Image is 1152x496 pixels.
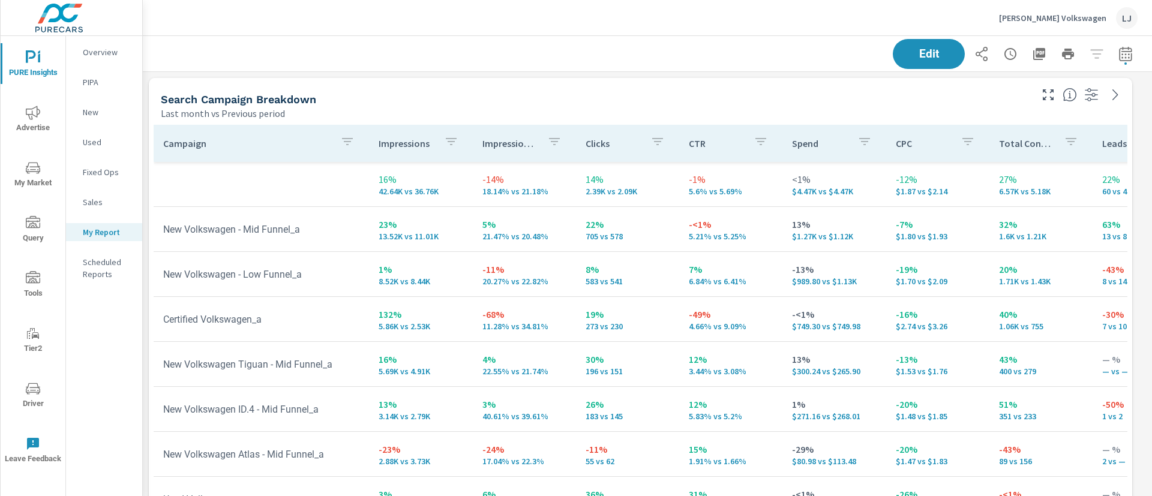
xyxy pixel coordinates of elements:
p: Used [83,136,133,148]
p: 21.47% vs 20.48% [482,232,566,241]
p: 13% [792,217,876,232]
p: New [83,106,133,118]
p: $1.80 vs $1.93 [896,232,980,241]
p: -<1% [689,217,773,232]
span: PURE Insights [4,50,62,80]
span: Driver [4,381,62,411]
p: -7% [896,217,980,232]
p: 1% [379,262,463,276]
h5: Search Campaign Breakdown [161,93,316,106]
p: -24% [482,442,566,456]
p: 40% [999,307,1083,321]
p: 22% [586,217,670,232]
p: -29% [792,442,876,456]
button: Edit [893,39,965,69]
p: 4.66% vs 9.09% [689,321,773,331]
p: $989.80 vs $1,131.45 [792,276,876,286]
p: 5.21% vs 5.25% [689,232,773,241]
p: 5.6% vs 5.69% [689,187,773,196]
p: $2.74 vs $3.26 [896,321,980,331]
p: 5.83% vs 5.2% [689,411,773,421]
p: -20% [896,397,980,411]
p: Overview [83,46,133,58]
p: 4% [482,352,566,366]
p: 20.27% vs 22.82% [482,276,566,286]
p: 18.14% vs 21.18% [482,187,566,196]
p: -11% [586,442,670,456]
td: New Volkswagen - Mid Funnel_a [154,214,369,245]
p: 5,863 vs 2,530 [379,321,463,331]
button: Print Report [1056,42,1080,66]
p: $1.70 vs $2.09 [896,276,980,286]
p: My Report [83,226,133,238]
p: 132% [379,307,463,321]
td: New Volkswagen Tiguan - Mid Funnel_a [154,349,369,380]
span: My Market [4,161,62,190]
p: 3% [482,397,566,411]
p: $300.24 vs $265.90 [792,366,876,376]
p: -13% [792,262,876,276]
p: 89 vs 156 [999,456,1083,466]
p: 16% [379,172,463,187]
p: 26% [586,397,670,411]
p: $1.87 vs $2.14 [896,187,980,196]
div: Fixed Ops [66,163,142,181]
p: $749.30 vs $749.98 [792,321,876,331]
p: -14% [482,172,566,187]
p: 3.44% vs 3.08% [689,366,773,376]
td: New Volkswagen ID.4 - Mid Funnel_a [154,394,369,425]
td: Certified Volkswagen_a [154,304,369,335]
span: Tools [4,271,62,300]
p: $4,474.89 vs $4,473.49 [792,187,876,196]
p: -1% [689,172,773,187]
p: 16% [379,352,463,366]
p: -11% [482,262,566,276]
p: 15% [689,442,773,456]
p: Clicks [586,137,641,149]
p: CPC [896,137,951,149]
span: Query [4,216,62,245]
p: 6.84% vs 6.41% [689,276,773,286]
p: 196 vs 151 [586,366,670,376]
div: Scheduled Reports [66,253,142,283]
p: -49% [689,307,773,321]
p: 8% [586,262,670,276]
p: Spend [792,137,847,149]
div: PIPA [66,73,142,91]
span: Leave Feedback [4,437,62,466]
button: Make Fullscreen [1039,85,1058,104]
p: 400 vs 279 [999,366,1083,376]
p: 19% [586,307,670,321]
p: <1% [792,172,876,187]
p: -16% [896,307,980,321]
p: 11.28% vs 34.81% [482,321,566,331]
p: 40.61% vs 39.61% [482,411,566,421]
p: Sales [83,196,133,208]
p: $271.16 vs $268.01 [792,411,876,421]
p: 6,570 vs 5,185 [999,187,1083,196]
p: Scheduled Reports [83,256,133,280]
p: 2,880 vs 3,732 [379,456,463,466]
p: 1,060 vs 755 [999,321,1083,331]
p: 183 vs 145 [586,411,670,421]
div: nav menu [1,36,65,477]
p: $1.47 vs $1.83 [896,456,980,466]
p: $80.98 vs $113.48 [792,456,876,466]
p: 43% [999,352,1083,366]
a: See more details in report [1106,85,1125,104]
p: 3,139 vs 2,786 [379,411,463,421]
p: 23% [379,217,463,232]
p: 5% [482,217,566,232]
span: This is a summary of Search performance results by campaign. Each column can be sorted. [1063,88,1077,102]
p: 32% [999,217,1083,232]
p: 583 vs 541 [586,276,670,286]
span: Tier2 [4,326,62,356]
p: 30% [586,352,670,366]
p: $1,265.75 vs $1,115.77 [792,232,876,241]
p: 705 vs 578 [586,232,670,241]
p: 1,601 vs 1,214 [999,232,1083,241]
p: 12% [689,352,773,366]
p: Fixed Ops [83,166,133,178]
p: Campaign [163,137,331,149]
p: -12% [896,172,980,187]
